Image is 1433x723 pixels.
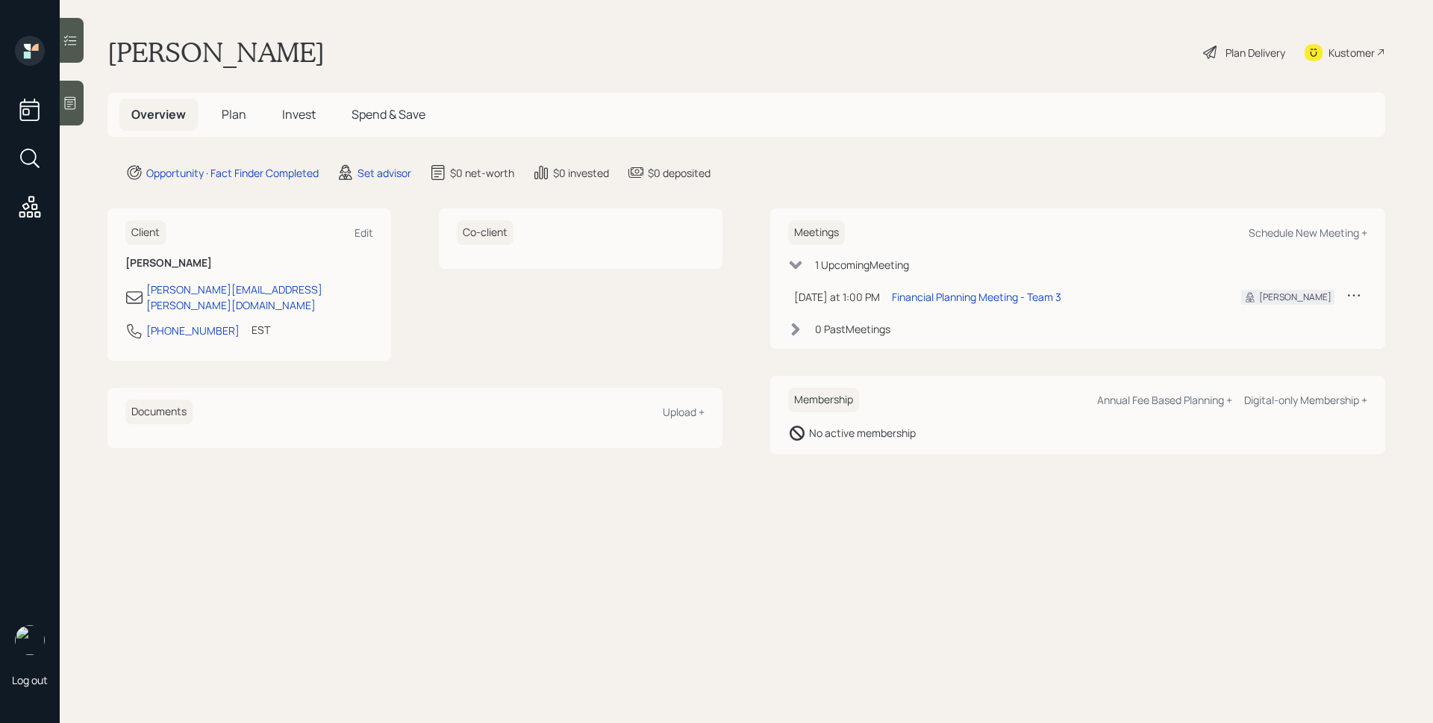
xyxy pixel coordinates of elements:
div: Kustomer [1329,45,1375,60]
h6: Client [125,220,166,245]
div: Log out [12,673,48,687]
div: Schedule New Meeting + [1249,226,1367,240]
div: 0 Past Meeting s [815,321,890,337]
div: $0 net-worth [450,165,514,181]
h6: Documents [125,400,193,424]
div: Set advisor [358,165,411,181]
div: Financial Planning Meeting - Team 3 [892,289,1061,305]
div: [DATE] at 1:00 PM [794,289,880,305]
h6: Membership [788,388,859,412]
div: EST [252,322,270,338]
div: Annual Fee Based Planning + [1097,393,1232,407]
h6: Co-client [457,220,513,245]
div: Opportunity · Fact Finder Completed [146,165,319,181]
div: No active membership [809,425,916,441]
div: Digital-only Membership + [1244,393,1367,407]
div: Edit [355,226,373,240]
span: Invest [282,106,316,122]
h1: [PERSON_NAME] [107,36,325,69]
div: $0 invested [553,165,609,181]
img: james-distasi-headshot.png [15,625,45,655]
h6: [PERSON_NAME] [125,257,373,270]
h6: Meetings [788,220,845,245]
div: [PHONE_NUMBER] [146,323,240,338]
div: 1 Upcoming Meeting [815,257,909,273]
div: $0 deposited [648,165,711,181]
span: Overview [131,106,186,122]
span: Spend & Save [352,106,425,122]
div: [PERSON_NAME] [1259,291,1331,304]
div: Upload + [663,405,705,419]
div: [PERSON_NAME][EMAIL_ADDRESS][PERSON_NAME][DOMAIN_NAME] [146,282,373,313]
div: Plan Delivery [1226,45,1285,60]
span: Plan [222,106,246,122]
